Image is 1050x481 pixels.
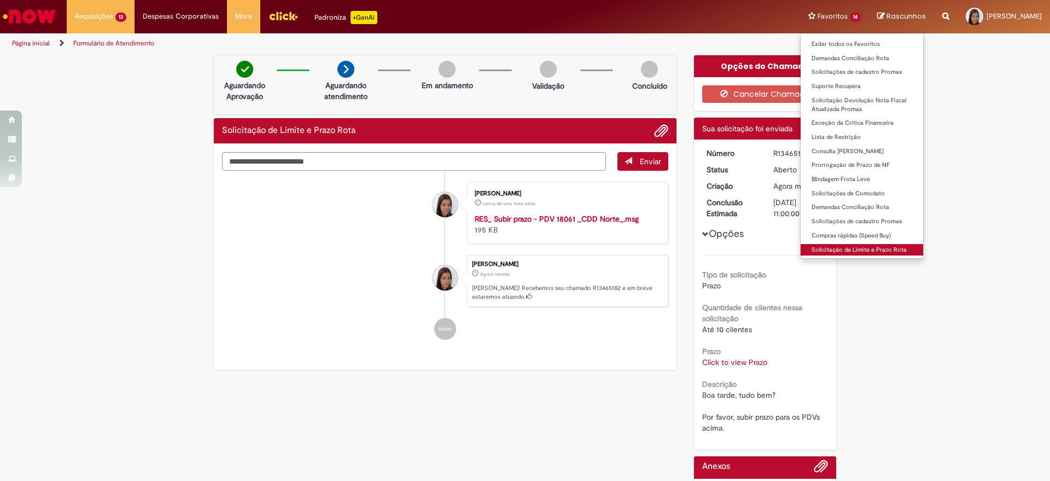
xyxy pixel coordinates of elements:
[269,8,298,24] img: click_logo_yellow_360x200.png
[641,61,658,78] img: img-circle-grey.png
[702,303,802,323] b: Quantidade de clientes nessa solicitação
[702,270,766,280] b: Tipo de solicitação
[1,5,57,27] img: ServiceNow
[222,126,355,136] h2: Solicitação de Limite e Prazo Rota Histórico de tíquete
[850,13,861,22] span: 14
[801,201,923,213] a: Demandas Conciliação Rota
[73,39,154,48] a: Formulário de Atendimento
[640,157,661,166] span: Enviar
[886,11,926,21] span: Rascunhos
[218,80,271,102] p: Aguardando Aprovação
[8,33,692,54] ul: Trilhas de página
[433,192,458,217] div: Lyandra Rocha Costa
[801,173,923,186] a: Blindagem Frota Leve
[236,61,253,78] img: check-circle-green.png
[801,38,923,50] a: Exibir todos os Favoritos
[702,390,822,433] span: Boa tarde, tudo bem? Por favor, subir prazo para os PDVs acima.
[439,61,456,78] img: img-circle-grey.png
[617,152,668,171] button: Enviar
[801,66,923,78] a: Solicitações de cadastro Promax
[773,197,824,219] div: [DATE] 11:00:00
[472,261,662,268] div: [PERSON_NAME]
[433,265,458,291] div: Lyandra Rocha Costa
[801,80,923,92] a: Suporte Recupera
[475,213,657,235] div: 195 KB
[773,181,820,191] time: 30/08/2025 15:22:50
[877,11,926,22] a: Rascunhos
[75,11,113,22] span: Requisições
[702,357,767,367] a: Click to view Prazo
[475,190,657,197] div: [PERSON_NAME]
[702,324,752,334] span: Até 10 clientes
[222,171,668,351] ul: Histórico de tíquete
[337,61,354,78] img: arrow-next.png
[773,181,820,191] span: Agora mesmo
[222,152,606,171] textarea: Digite sua mensagem aqui...
[801,159,923,171] a: Prorrogação de Prazo de NF
[694,55,837,77] div: Opções do Chamado
[480,271,510,277] span: Agora mesmo
[800,33,924,259] ul: Favoritos
[801,131,923,143] a: Lista de Restrição
[480,271,510,277] time: 30/08/2025 15:22:50
[532,80,564,91] p: Validação
[702,281,721,291] span: Prazo
[698,197,766,219] dt: Conclusão Estimada
[773,164,824,175] div: Aberto
[818,11,848,22] span: Favoritos
[540,61,557,78] img: img-circle-grey.png
[351,11,377,24] p: +GenAi
[773,148,824,159] div: R13465182
[698,164,766,175] dt: Status
[801,244,923,256] a: Solicitação de Limite e Prazo Rota
[222,255,668,308] li: Lyandra Rocha Costa
[483,200,535,207] span: cerca de uma hora atrás
[698,148,766,159] dt: Número
[801,117,923,129] a: Exceção da Crítica Financeira
[702,462,730,472] h2: Anexos
[801,53,923,65] a: Demandas Conciliação Rota
[319,80,372,102] p: Aguardando atendimento
[801,188,923,200] a: Solicitações de Comodato
[987,11,1042,21] span: [PERSON_NAME]
[483,200,535,207] time: 30/08/2025 14:35:00
[773,181,824,192] div: 30/08/2025 15:22:50
[632,80,667,91] p: Concluído
[702,124,792,134] span: Sua solicitação foi enviada
[702,85,829,103] button: Cancelar Chamado
[814,459,828,479] button: Adicionar anexos
[115,13,126,22] span: 13
[475,214,639,224] a: RES_ Subir prazo - PDV 18061 _CDD Norte_.msg
[801,230,923,242] a: Compras rápidas (Speed Buy)
[472,284,662,301] p: [PERSON_NAME]! Recebemos seu chamado R13465182 e em breve estaremos atuando.
[12,39,50,48] a: Página inicial
[702,346,721,356] b: Prazo
[801,216,923,228] a: Solicitações de cadastro Promax
[314,11,377,24] div: Padroniza
[801,95,923,115] a: Solicitação Devolução Nota Fiscal Atualizada Promax
[143,11,219,22] span: Despesas Corporativas
[654,124,668,138] button: Adicionar anexos
[702,379,737,389] b: Descrição
[698,181,766,192] dt: Criação
[801,146,923,158] a: Consulta [PERSON_NAME]
[235,11,252,22] span: More
[422,80,473,91] p: Em andamento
